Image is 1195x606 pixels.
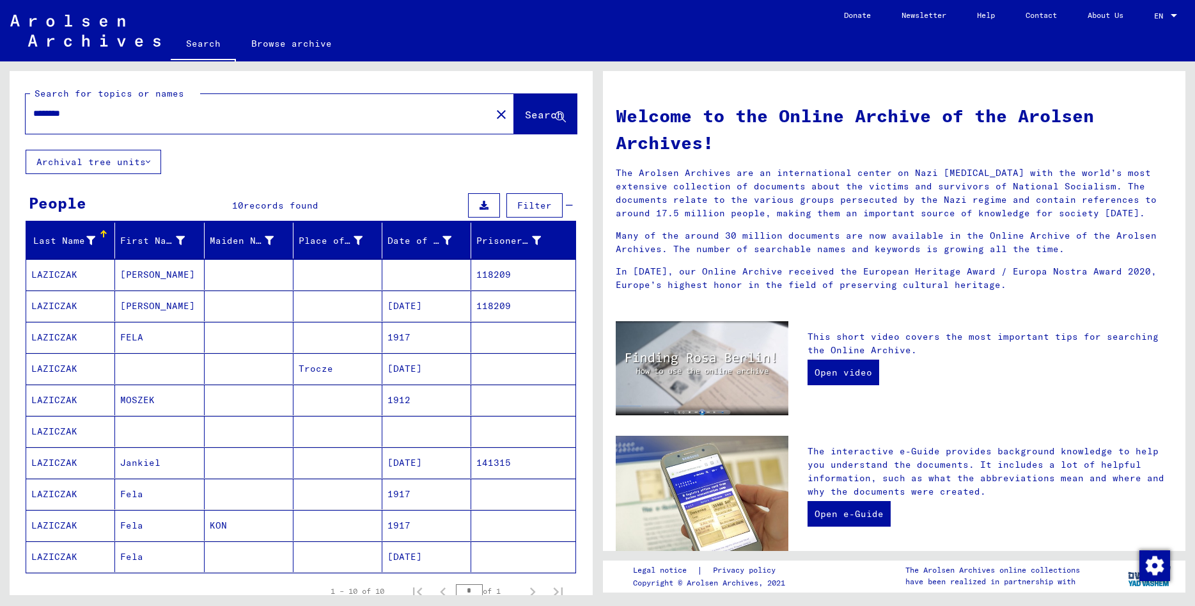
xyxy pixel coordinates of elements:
[471,259,575,290] mat-cell: 118209
[244,200,318,211] span: records found
[616,166,1173,220] p: The Arolsen Archives are an international center on Nazi [MEDICAL_DATA] with the world’s most ext...
[488,101,514,127] button: Clear
[808,501,891,527] a: Open e-Guide
[210,230,293,251] div: Maiden Name
[430,578,456,604] button: Previous page
[299,230,382,251] div: Place of Birth
[471,447,575,478] mat-cell: 141315
[382,291,471,321] mat-cell: [DATE]
[1125,560,1173,592] img: yv_logo.png
[120,234,184,248] div: First Name
[471,291,575,321] mat-cell: 118209
[382,479,471,509] mat-cell: 1917
[115,223,204,259] mat-header-cell: First Name
[26,223,115,259] mat-header-cell: Last Name
[232,200,244,211] span: 10
[633,564,697,577] a: Legal notice
[293,353,382,384] mat-cell: Trocze
[616,321,788,415] img: video.jpg
[494,107,509,122] mat-icon: close
[808,360,879,385] a: Open video
[10,15,160,47] img: Arolsen_neg.svg
[299,234,363,248] div: Place of Birth
[905,564,1080,576] p: The Arolsen Archives online collections
[703,564,791,577] a: Privacy policy
[387,230,471,251] div: Date of Birth
[382,541,471,572] mat-cell: [DATE]
[616,102,1173,156] h1: Welcome to the Online Archive of the Arolsen Archives!
[476,234,540,248] div: Prisoner #
[26,541,115,572] mat-cell: LAZICZAK
[26,510,115,541] mat-cell: LAZICZAK
[506,193,563,218] button: Filter
[382,353,471,384] mat-cell: [DATE]
[210,234,274,248] div: Maiden Name
[1139,550,1169,580] div: Change consent
[205,223,293,259] mat-header-cell: Maiden Name
[382,223,471,259] mat-header-cell: Date of Birth
[387,234,451,248] div: Date of Birth
[382,322,471,353] mat-cell: 1917
[456,585,520,597] div: of 1
[26,150,161,174] button: Archival tree units
[616,229,1173,256] p: Many of the around 30 million documents are now available in the Online Archive of the Arolsen Ar...
[1139,550,1170,581] img: Change consent
[517,200,552,211] span: Filter
[382,510,471,541] mat-cell: 1917
[26,291,115,321] mat-cell: LAZICZAK
[525,108,563,121] span: Search
[514,94,577,134] button: Search
[616,436,788,552] img: eguide.jpg
[115,541,204,572] mat-cell: Fela
[115,322,204,353] mat-cell: FELA
[905,576,1080,587] p: have been realized in partnership with
[26,353,115,384] mat-cell: LAZICZAK
[120,230,203,251] div: First Name
[31,234,95,248] div: Last Name
[476,230,559,251] div: Prisoner #
[31,230,114,251] div: Last Name
[115,479,204,509] mat-cell: Fela
[26,385,115,415] mat-cell: LAZICZAK
[382,385,471,415] mat-cell: 1912
[115,259,204,290] mat-cell: [PERSON_NAME]
[26,447,115,478] mat-cell: LAZICZAK
[382,447,471,478] mat-cell: [DATE]
[26,259,115,290] mat-cell: LAZICZAK
[616,265,1173,292] p: In [DATE], our Online Archive received the European Heritage Award / Europa Nostra Award 2020, Eu...
[26,416,115,447] mat-cell: LAZICZAK
[293,223,382,259] mat-header-cell: Place of Birth
[545,578,571,604] button: Last page
[633,577,791,589] p: Copyright © Arolsen Archives, 2021
[205,510,293,541] mat-cell: KON
[115,510,204,541] mat-cell: Fela
[808,330,1173,357] p: This short video covers the most important tips for searching the Online Archive.
[171,28,236,61] a: Search
[26,322,115,353] mat-cell: LAZICZAK
[236,28,347,59] a: Browse archive
[115,291,204,321] mat-cell: [PERSON_NAME]
[115,385,204,415] mat-cell: MOSZEK
[26,479,115,509] mat-cell: LAZICZAK
[471,223,575,259] mat-header-cell: Prisoner #
[1154,12,1168,20] span: EN
[331,586,384,597] div: 1 – 10 of 10
[520,578,545,604] button: Next page
[633,564,791,577] div: |
[808,445,1173,498] p: The interactive e-Guide provides background knowledge to help you understand the documents. It in...
[29,191,86,214] div: People
[35,88,184,99] mat-label: Search for topics or names
[405,578,430,604] button: First page
[115,447,204,478] mat-cell: Jankiel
